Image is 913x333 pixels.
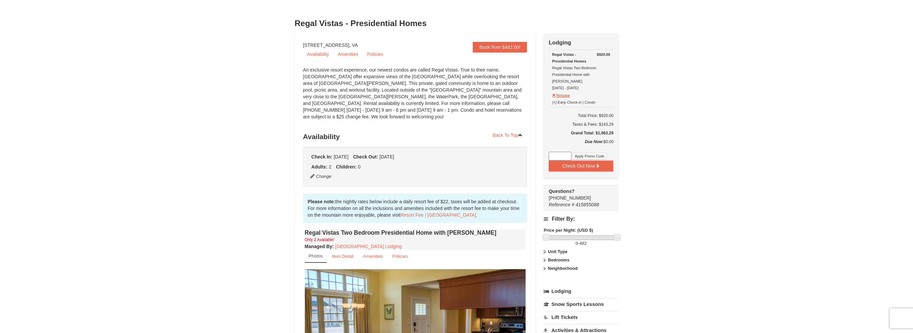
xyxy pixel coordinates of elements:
strong: : [305,244,334,249]
div: the nightly rates below include a daily resort fee of $22, taxes will be added at checkout. For m... [303,194,527,223]
small: Policies [392,254,408,259]
strong: Due Now: [585,139,603,144]
h3: Availability [303,130,527,143]
a: Lift Tickets [544,311,618,323]
a: Lodging [544,285,618,297]
small: Item Detail [332,254,354,259]
span: 0 [358,164,361,170]
div: An exclusive resort experience, our newest condos are called Regal Vistas. True to their name, [G... [303,67,527,127]
a: Item Detail [328,250,358,263]
strong: Bedrooms [548,257,569,262]
span: 415855088 [575,202,599,207]
small: Photos [309,253,323,258]
h5: Grand Total: $1,063.29 [549,130,613,136]
small: Only 2 Available! [305,237,334,242]
strong: Check In: [311,154,333,159]
strong: Lodging [549,39,571,46]
a: Resort Fee | [GEOGRAPHIC_DATA] [400,212,476,218]
a: Amenities [334,49,362,59]
h3: Regal Vistas - Presidential Homes [295,17,619,30]
a: Photos [305,250,327,263]
strong: $920.00 [597,51,610,58]
span: 2 [329,164,332,170]
a: Book from $482.00! [473,42,527,52]
div: Regal Vistas Two Bedroom Presidential Home with [PERSON_NAME] [DATE] - [DATE] [552,51,610,91]
button: [+] Early Check-in | Condo [552,97,596,106]
a: Policies [388,250,412,263]
button: Remove [552,90,570,99]
span: 482 [579,241,587,246]
h4: Regal Vistas Two Bedroom Presidential Home with [PERSON_NAME] [305,229,526,236]
span: [DATE] [379,154,394,159]
strong: Please note: [308,199,335,204]
h4: Filter By: [544,216,618,222]
span: Reference # [549,202,574,207]
strong: Unit Type [548,249,567,254]
div: $0.00 [549,138,613,152]
span: [PHONE_NUMBER] [549,188,606,201]
a: [GEOGRAPHIC_DATA] Lodging [335,244,402,249]
strong: Questions? [549,189,574,194]
label: - [544,240,618,247]
strong: Children: [336,164,356,170]
button: Change [310,173,332,180]
button: Check Out Now [549,160,613,171]
a: Back To Top [488,130,527,140]
span: Managed By [305,244,332,249]
strong: Price per Night: (USD $) [544,228,593,233]
a: Availability [303,49,333,59]
button: Apply Promo Code [572,152,607,160]
a: Policies [363,49,387,59]
strong: Regal Vistas - Presidential Homes [552,52,586,63]
div: Taxes & Fees: $143.29 [549,121,613,128]
strong: Adults: [311,164,328,170]
span: 0 [575,241,578,246]
h6: Total Price: $920.00 [549,112,613,119]
span: [DATE] [334,154,348,159]
a: Snow Sports Lessons [544,298,618,310]
a: Amenities [359,250,387,263]
small: Amenities [363,254,383,259]
strong: Neighborhood [548,266,578,271]
strong: Check Out: [353,154,378,159]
